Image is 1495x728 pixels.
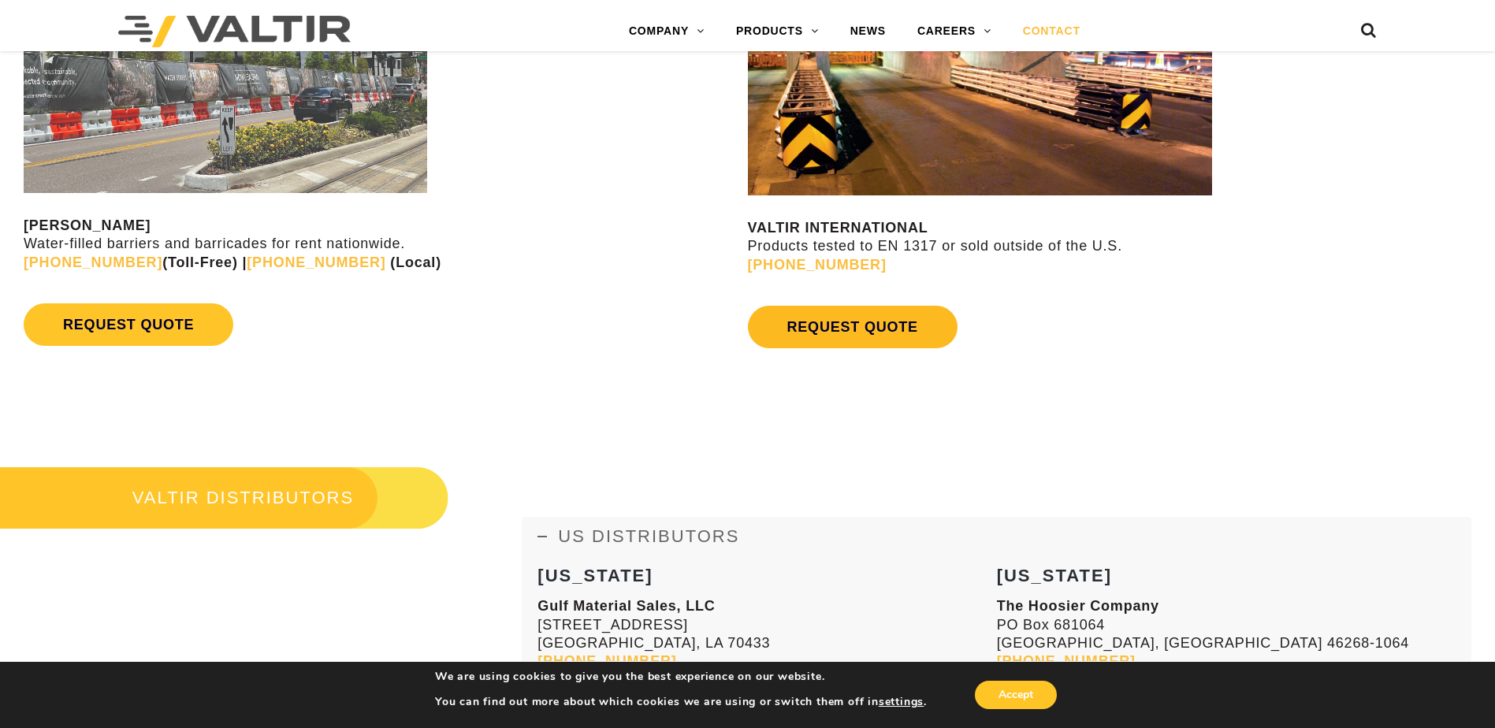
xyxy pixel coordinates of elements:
a: CONTACT [1007,16,1096,47]
a: COMPANY [613,16,720,47]
a: NEWS [835,16,902,47]
a: [PHONE_NUMBER] [24,254,162,270]
p: PO Box 681064 [GEOGRAPHIC_DATA], [GEOGRAPHIC_DATA] 46268-1064 [997,597,1456,708]
a: CAREERS [902,16,1007,47]
a: US DISTRIBUTORS [522,517,1471,556]
p: We are using cookies to give you the best experience on our website. [435,670,927,684]
strong: Gulf Material Sales, LLC [537,598,715,614]
a: PRODUCTS [720,16,835,47]
p: [STREET_ADDRESS] [GEOGRAPHIC_DATA], LA 70433 [537,597,996,689]
strong: VALTIR INTERNATIONAL [748,220,928,236]
button: settings [879,695,924,709]
p: Water-filled barriers and barricades for rent nationwide. [24,217,744,272]
strong: The Hoosier Company [997,598,1159,614]
a: [PHONE_NUMBER] [537,653,676,669]
p: You can find out more about which cookies we are using or switch them off in . [435,695,927,709]
span: US DISTRIBUTORS [558,526,739,546]
strong: (Toll-Free) | [24,254,247,270]
a: [PHONE_NUMBER] [997,653,1136,669]
strong: [US_STATE] [997,566,1112,585]
a: REQUEST QUOTE [748,306,958,348]
img: Valtir [118,16,351,47]
a: [PHONE_NUMBER] [247,254,385,270]
a: [PHONE_NUMBER] [748,257,887,273]
strong: [PERSON_NAME] [24,217,151,233]
button: Accept [975,681,1057,709]
strong: [US_STATE] [537,566,653,585]
a: REQUEST QUOTE [24,303,233,346]
strong: (Local) [390,254,441,270]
